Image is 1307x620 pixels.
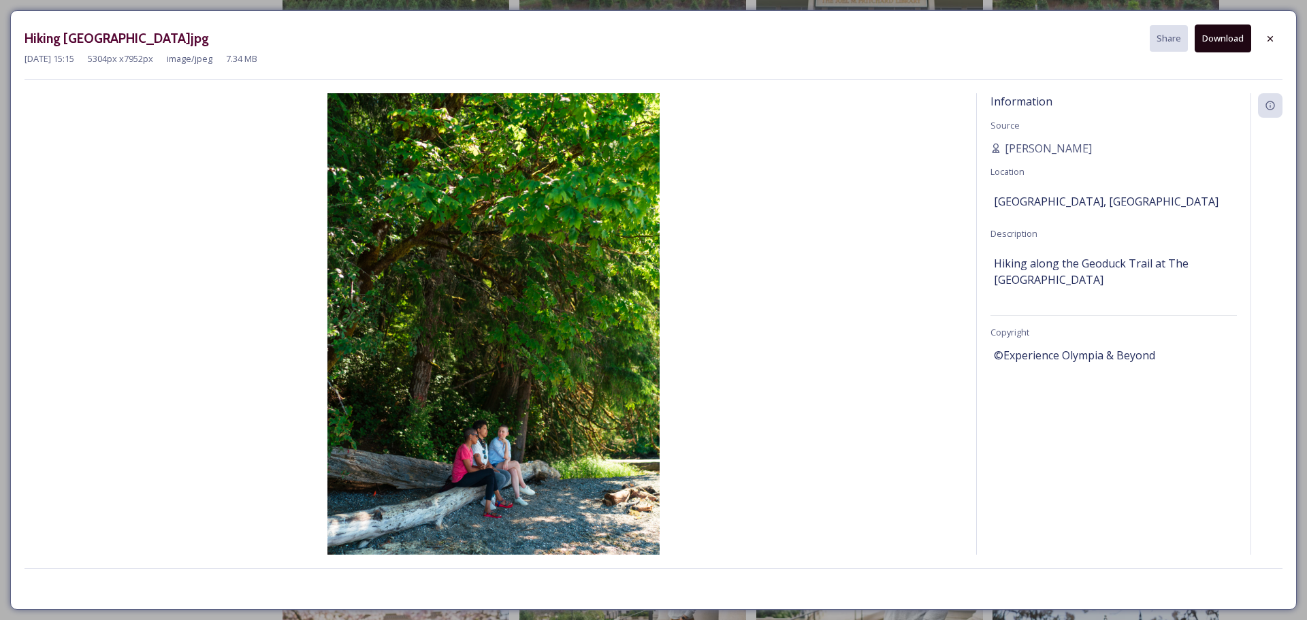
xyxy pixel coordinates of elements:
span: [PERSON_NAME] [1005,140,1092,157]
span: Description [990,227,1037,240]
span: Source [990,119,1020,131]
span: 5304 px x 7952 px [88,52,153,65]
span: Hiking along the Geoduck Trail at The [GEOGRAPHIC_DATA] [994,255,1233,288]
button: Share [1150,25,1188,52]
button: Download [1195,25,1251,52]
h3: Hiking [GEOGRAPHIC_DATA]jpg [25,29,209,48]
span: ©Experience Olympia & Beyond [994,347,1155,363]
span: Information [990,94,1052,109]
span: [GEOGRAPHIC_DATA], [GEOGRAPHIC_DATA] [994,193,1219,210]
span: Location [990,165,1024,178]
span: 7.34 MB [226,52,257,65]
span: Copyright [990,326,1029,338]
img: I0000_fXTKCUA1_k.jpg [25,93,963,591]
span: image/jpeg [167,52,212,65]
span: [DATE] 15:15 [25,52,74,65]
